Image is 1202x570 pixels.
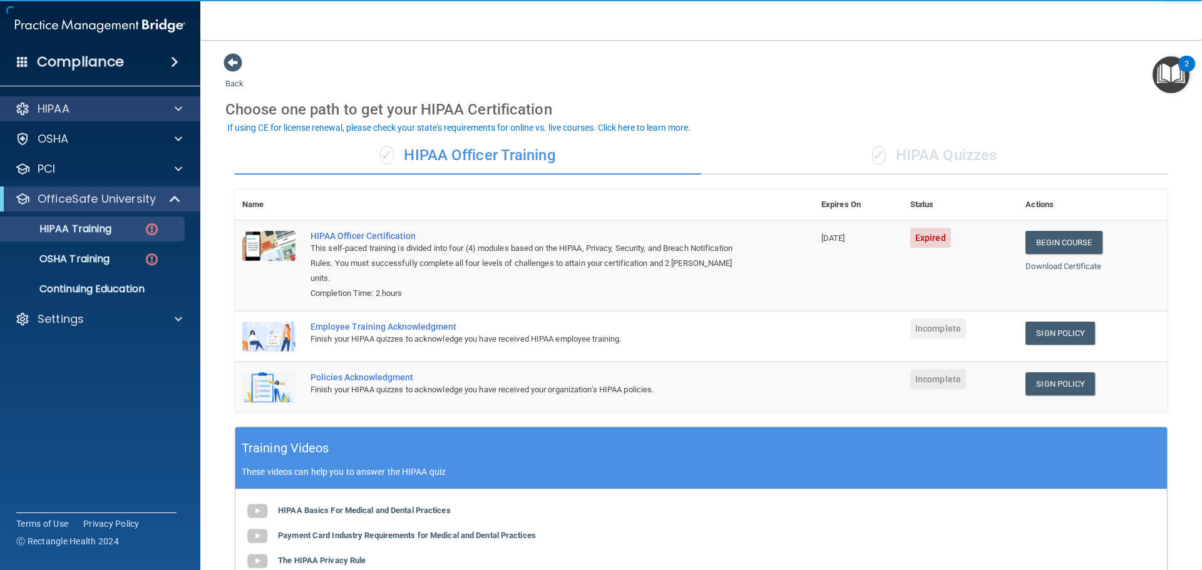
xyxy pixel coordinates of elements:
div: 2 [1184,64,1189,80]
button: If using CE for license renewal, please check your state's requirements for online vs. live cours... [225,121,692,134]
span: [DATE] [821,233,845,243]
img: gray_youtube_icon.38fcd6cc.png [245,524,270,549]
p: Settings [38,312,84,327]
span: ✓ [380,146,394,165]
a: OSHA [15,131,182,146]
div: HIPAA Officer Training [235,137,701,175]
a: Back [225,64,244,88]
th: Actions [1018,190,1168,220]
a: Terms of Use [16,517,68,530]
th: Name [235,190,303,220]
div: Finish your HIPAA quizzes to acknowledge you have received your organization’s HIPAA policies. [311,382,751,397]
a: Sign Policy [1025,322,1095,345]
a: Settings [15,312,182,327]
button: Open Resource Center, 2 new notifications [1153,56,1189,93]
b: The HIPAA Privacy Rule [278,556,366,565]
a: Download Certificate [1025,262,1101,271]
a: OfficeSafe University [15,191,182,206]
p: OSHA Training [8,253,110,265]
img: danger-circle.6113f641.png [144,221,160,237]
h4: Compliance [37,53,124,71]
div: HIPAA Quizzes [701,137,1168,175]
div: Policies Acknowledgment [311,372,751,382]
a: PCI [15,161,182,176]
th: Expires On [814,190,903,220]
img: PMB logo [15,13,185,38]
a: Begin Course [1025,231,1102,254]
span: Incomplete [910,318,966,338]
a: HIPAA Officer Certification [311,231,751,241]
p: HIPAA [38,101,69,116]
b: Payment Card Industry Requirements for Medical and Dental Practices [278,531,536,540]
div: This self-paced training is divided into four (4) modules based on the HIPAA, Privacy, Security, ... [311,241,751,286]
span: ✓ [872,146,886,165]
th: Status [903,190,1018,220]
a: Sign Policy [1025,372,1095,395]
h5: Training Videos [242,437,329,459]
span: Expired [910,228,951,248]
p: PCI [38,161,55,176]
p: These videos can help you to answer the HIPAA quiz [242,467,1161,477]
b: HIPAA Basics For Medical and Dental Practices [278,506,451,515]
div: Employee Training Acknowledgment [311,322,751,332]
iframe: Drift Widget Chat Controller [985,481,1187,531]
p: OSHA [38,131,69,146]
span: Ⓒ Rectangle Health 2024 [16,535,119,547]
div: Finish your HIPAA quizzes to acknowledge you have received HIPAA employee training. [311,332,751,347]
a: Privacy Policy [83,517,140,530]
img: danger-circle.6113f641.png [144,252,160,267]
p: Continuing Education [8,283,179,295]
div: Completion Time: 2 hours [311,286,751,301]
p: OfficeSafe University [38,191,156,206]
div: Choose one path to get your HIPAA Certification [225,91,1177,128]
a: HIPAA [15,101,182,116]
p: HIPAA Training [8,223,111,235]
div: If using CE for license renewal, please check your state's requirements for online vs. live cours... [227,123,691,132]
img: gray_youtube_icon.38fcd6cc.png [245,499,270,524]
span: Incomplete [910,369,966,389]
